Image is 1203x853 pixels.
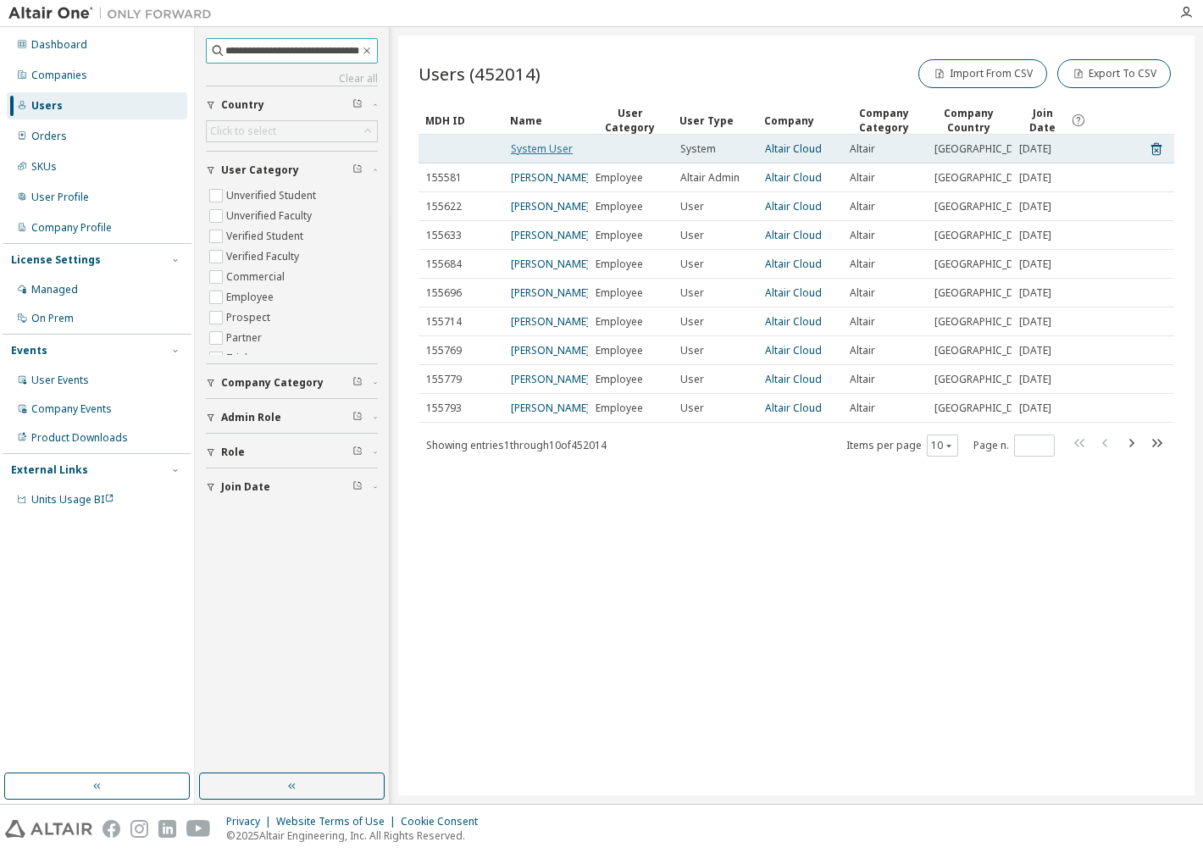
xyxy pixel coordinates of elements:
[352,411,363,424] span: Clear filter
[226,828,488,843] p: © 2025 Altair Engineering, Inc. All Rights Reserved.
[1019,344,1051,357] span: [DATE]
[934,315,1036,329] span: [GEOGRAPHIC_DATA]
[31,69,87,82] div: Companies
[352,446,363,459] span: Clear filter
[426,402,462,415] span: 155793
[850,142,875,156] span: Altair
[103,820,120,838] img: facebook.svg
[158,820,176,838] img: linkedin.svg
[511,141,573,156] a: System User
[918,59,1047,88] button: Import From CSV
[352,98,363,112] span: Clear filter
[934,142,1036,156] span: [GEOGRAPHIC_DATA]
[934,286,1036,300] span: [GEOGRAPHIC_DATA]
[426,344,462,357] span: 155769
[425,107,496,134] div: MDH ID
[596,315,643,329] span: Employee
[11,463,88,477] div: External Links
[419,62,541,86] span: Users (452014)
[934,229,1036,242] span: [GEOGRAPHIC_DATA]
[931,439,954,452] button: 10
[226,307,274,328] label: Prospect
[31,191,89,204] div: User Profile
[680,258,704,271] span: User
[221,98,264,112] span: Country
[934,373,1036,386] span: [GEOGRAPHIC_DATA]
[764,107,835,134] div: Company
[426,229,462,242] span: 155633
[186,820,211,838] img: youtube.svg
[8,5,220,22] img: Altair One
[596,402,643,415] span: Employee
[596,200,643,213] span: Employee
[596,171,643,185] span: Employee
[31,99,63,113] div: Users
[206,468,378,506] button: Join Date
[511,401,590,415] a: [PERSON_NAME]
[680,344,704,357] span: User
[31,283,78,296] div: Managed
[31,160,57,174] div: SKUs
[11,253,101,267] div: License Settings
[1019,142,1051,156] span: [DATE]
[680,142,716,156] span: System
[31,431,128,445] div: Product Downloads
[511,285,590,300] a: [PERSON_NAME]
[680,200,704,213] span: User
[5,820,92,838] img: altair_logo.svg
[226,348,251,368] label: Trial
[680,286,704,300] span: User
[849,106,920,135] div: Company Category
[850,200,875,213] span: Altair
[973,435,1055,457] span: Page n.
[31,492,114,507] span: Units Usage BI
[31,312,74,325] div: On Prem
[850,315,875,329] span: Altair
[679,107,751,134] div: User Type
[206,399,378,436] button: Admin Role
[207,121,377,141] div: Click to select
[31,374,89,387] div: User Events
[221,376,324,390] span: Company Category
[226,226,307,246] label: Verified Student
[934,402,1036,415] span: [GEOGRAPHIC_DATA]
[31,130,67,143] div: Orders
[765,343,822,357] a: Altair Cloud
[1019,315,1051,329] span: [DATE]
[210,125,276,138] div: Click to select
[226,206,315,226] label: Unverified Faculty
[765,257,822,271] a: Altair Cloud
[680,229,704,242] span: User
[1019,373,1051,386] span: [DATE]
[680,373,704,386] span: User
[765,401,822,415] a: Altair Cloud
[850,373,875,386] span: Altair
[850,171,875,185] span: Altair
[765,170,822,185] a: Altair Cloud
[352,163,363,177] span: Clear filter
[276,815,401,828] div: Website Terms of Use
[206,152,378,189] button: User Category
[680,402,704,415] span: User
[226,328,265,348] label: Partner
[850,229,875,242] span: Altair
[680,315,704,329] span: User
[511,343,590,357] a: [PERSON_NAME]
[765,285,822,300] a: Altair Cloud
[511,314,590,329] a: [PERSON_NAME]
[221,446,245,459] span: Role
[934,171,1036,185] span: [GEOGRAPHIC_DATA]
[426,200,462,213] span: 155622
[596,286,643,300] span: Employee
[226,815,276,828] div: Privacy
[426,438,607,452] span: Showing entries 1 through 10 of 452014
[846,435,958,457] span: Items per page
[426,315,462,329] span: 155714
[1071,113,1086,128] svg: Date when the user was first added or directly signed up. If the user was deleted and later re-ad...
[850,286,875,300] span: Altair
[401,815,488,828] div: Cookie Consent
[934,258,1036,271] span: [GEOGRAPHIC_DATA]
[511,199,590,213] a: [PERSON_NAME]
[850,402,875,415] span: Altair
[352,376,363,390] span: Clear filter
